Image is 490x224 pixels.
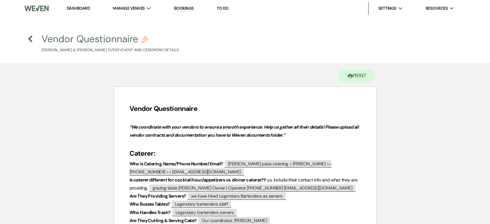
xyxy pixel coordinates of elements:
[130,149,155,158] strong: Caterer:
[339,69,376,83] button: Print
[130,104,197,113] strong: Vendor Questionnaire
[130,161,223,167] strong: Who is Catering, Name/Phone Number/Email?
[217,5,229,11] a: To Do
[24,2,49,15] img: Weven Logo
[187,192,286,200] span: we have hired Legendary Bartenders as servers
[67,5,90,11] a: Dashboard
[172,208,237,216] span: Legendary bartenders servers
[171,200,232,208] span: Legendary bartenders staff
[149,184,356,192] span: grazing table [PERSON_NAME] Owner | Operator [PHONE_NUMBER] [EMAIL_ADDRESS][DOMAIN_NAME]
[113,5,145,12] span: Manage Venues
[130,193,186,199] strong: Are They Providing Servers?
[130,218,197,223] strong: Are They Cutting & Serving Cake?
[42,47,179,53] p: [PERSON_NAME] & [PERSON_NAME] Event • Event and Ceremony Details
[378,5,397,12] span: Settings
[130,209,171,215] strong: Who Handles Trash?
[174,5,194,12] a: Bookings
[426,5,448,12] span: Resources
[130,160,331,176] span: [PERSON_NAME] pizza catering > [PERSON_NAME] >> [PHONE_NUMBER] >> [EMAIL_ADDRESS][DOMAIN_NAME]
[130,124,360,138] em: “We coordinate with your vendors to ensure a smooth experience. Help us gather all their details!...
[130,177,264,183] strong: Is caterer different for cocktail hour/appetizers vs. dinner caterer?
[42,34,179,53] button: Vendor Questionnaire[PERSON_NAME] & [PERSON_NAME] Event•Event and Ceremony Details
[130,201,170,207] strong: Who Busses Tables?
